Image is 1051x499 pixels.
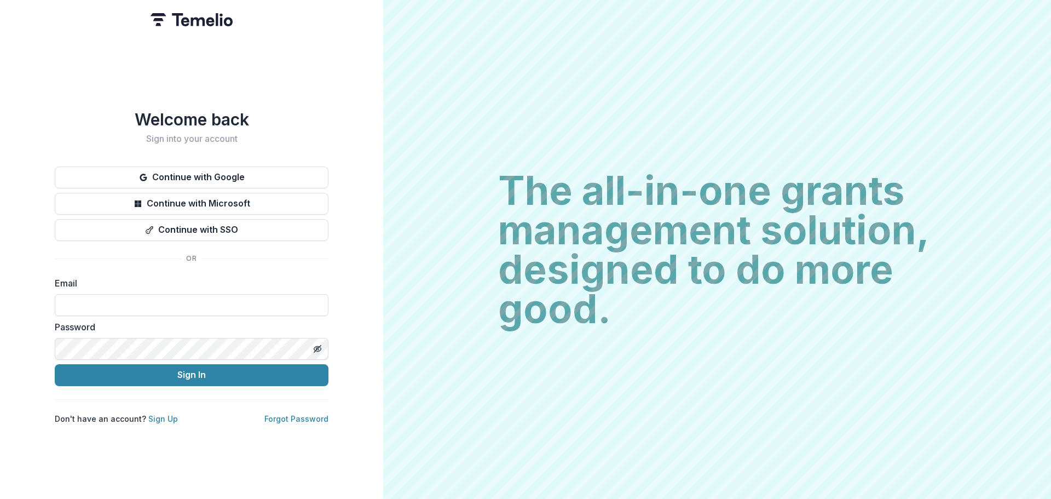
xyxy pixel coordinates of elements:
button: Continue with Google [55,167,328,188]
h2: Sign into your account [55,134,328,144]
h1: Welcome back [55,110,328,129]
label: Email [55,277,322,290]
button: Continue with Microsoft [55,193,328,215]
button: Toggle password visibility [309,340,326,358]
a: Forgot Password [264,414,328,423]
button: Continue with SSO [55,219,328,241]
button: Sign In [55,364,328,386]
img: Temelio [151,13,233,26]
a: Sign Up [148,414,178,423]
p: Don't have an account? [55,413,178,425]
label: Password [55,320,322,334]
